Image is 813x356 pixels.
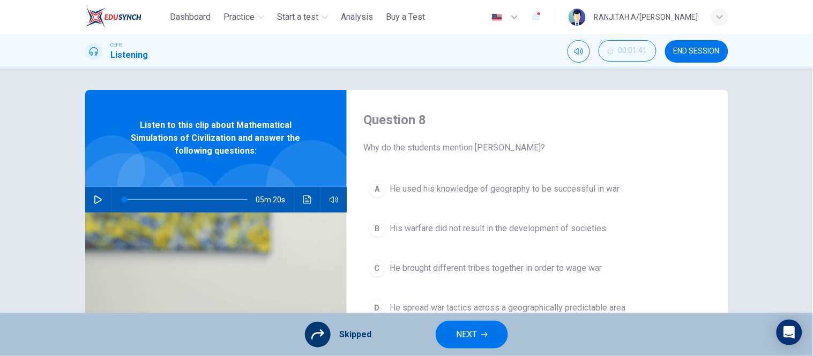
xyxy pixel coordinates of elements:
button: Buy a Test [382,7,429,27]
h4: Question 8 [364,111,711,128]
span: CEFR [111,41,122,49]
div: Open Intercom Messenger [777,320,802,345]
a: ELTC logo [85,6,166,28]
span: Practice [223,11,255,24]
div: Mute [568,40,590,63]
button: Practice [219,7,268,27]
span: Start a test [277,11,318,24]
button: Dashboard [166,7,215,27]
span: END SESSION [674,47,720,56]
span: NEXT [456,327,477,342]
button: 00:01:41 [599,40,657,62]
button: NEXT [436,321,508,349]
span: Skipped [339,328,371,341]
button: END SESSION [665,40,728,63]
div: Hide [599,40,657,63]
span: Why do the students mention [PERSON_NAME]? [364,141,711,154]
span: Dashboard [170,11,211,24]
img: Profile picture [569,9,586,26]
button: Analysis [337,7,377,27]
h1: Listening [111,49,148,62]
span: Analysis [341,11,373,24]
span: Listen to this clip about Mathematical Simulations of Civilization and answer the following quest... [120,119,312,157]
img: en [490,13,504,21]
span: Buy a Test [386,11,425,24]
span: 00:01:41 [618,47,647,55]
span: 05m 20s [256,187,294,213]
div: RANJITAH A/[PERSON_NAME] [594,11,698,24]
img: ELTC logo [85,6,141,28]
button: Start a test [273,7,332,27]
button: Click to see the audio transcription [299,187,316,213]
